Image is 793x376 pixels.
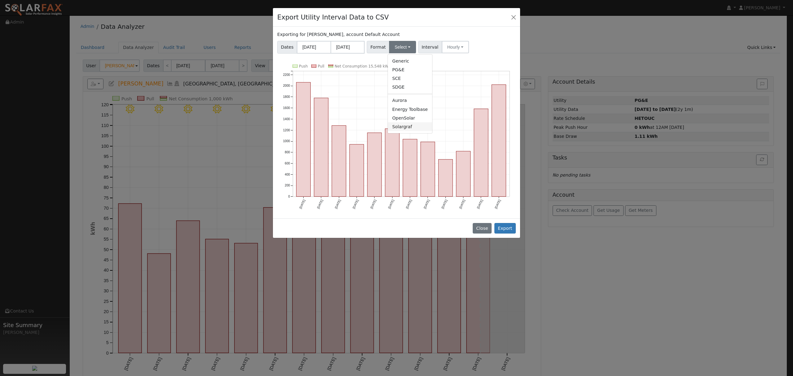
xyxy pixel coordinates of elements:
a: SDGE [388,83,432,92]
button: Hourly [442,41,469,53]
text: [DATE] [334,199,341,209]
button: Close [473,223,492,234]
rect: onclick="" [474,109,488,196]
text: [DATE] [458,199,466,209]
rect: onclick="" [421,142,435,196]
h4: Export Utility Interval Data to CSV [277,12,389,22]
rect: onclick="" [350,144,364,196]
text: 1400 [283,117,290,121]
text: [DATE] [299,199,306,209]
text: [DATE] [476,199,484,209]
text: [DATE] [352,199,359,209]
rect: onclick="" [438,159,453,196]
text: 600 [285,162,290,165]
text: [DATE] [370,199,377,209]
button: Close [509,13,518,21]
rect: onclick="" [296,82,311,197]
rect: onclick="" [492,85,506,196]
text: Push [299,64,308,68]
a: PG&E [388,65,432,74]
rect: onclick="" [332,125,346,196]
text: 1000 [283,139,290,143]
text: [DATE] [441,199,448,209]
a: SCE [388,74,432,83]
text: 2000 [283,84,290,87]
text: [DATE] [388,199,395,209]
span: Format [367,41,389,53]
rect: onclick="" [385,129,399,196]
a: Aurora [388,96,432,105]
text: 0 [288,195,290,198]
text: [DATE] [494,199,501,209]
rect: onclick="" [456,151,471,196]
text: [DATE] [317,199,324,209]
text: 1200 [283,128,290,132]
rect: onclick="" [314,98,328,196]
text: 400 [285,173,290,176]
a: Generic [388,57,432,65]
span: Dates [277,41,297,54]
rect: onclick="" [367,133,382,196]
label: Exporting for [PERSON_NAME], account Default Account [277,31,400,38]
a: Energy Toolbase [388,105,432,114]
text: 1600 [283,106,290,110]
text: Net Consumption 15,548 kWh [335,64,391,68]
text: [DATE] [423,199,430,209]
a: Solargraf [388,122,432,131]
button: Select [389,41,416,53]
text: 1800 [283,95,290,98]
text: 2200 [283,73,290,76]
text: 200 [285,184,290,187]
span: Interval [418,41,442,53]
text: 800 [285,151,290,154]
rect: onclick="" [403,139,417,196]
a: OpenSolar [388,114,432,122]
text: [DATE] [405,199,412,209]
button: Export [494,223,516,234]
text: Pull [318,64,325,68]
